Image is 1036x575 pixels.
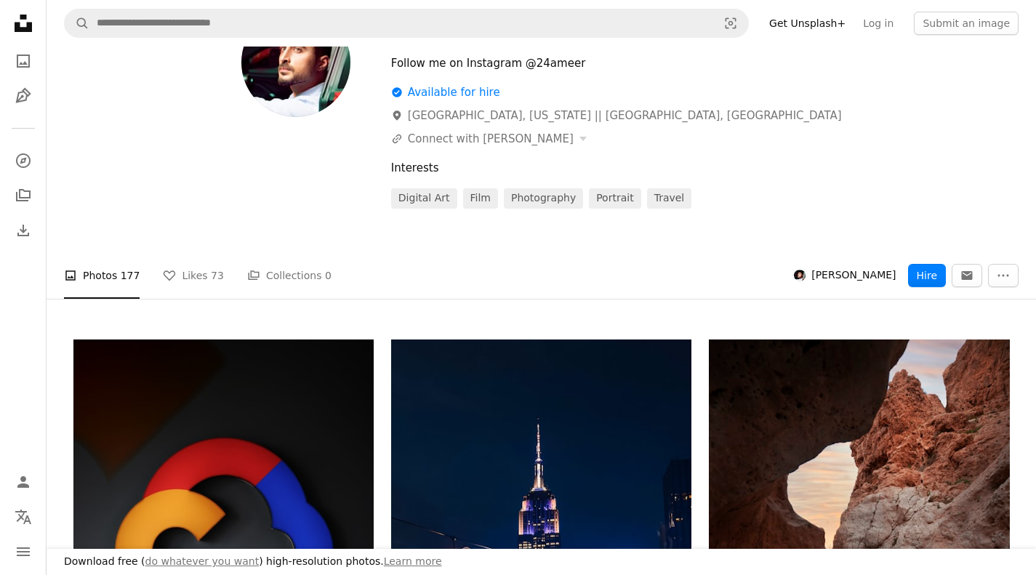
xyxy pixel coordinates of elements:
[811,268,896,283] span: [PERSON_NAME]
[854,12,902,35] a: Log in
[65,9,89,37] button: Search Unsplash
[9,502,38,531] button: Language
[589,188,641,209] a: portrait
[9,47,38,76] a: Photos
[760,12,854,35] a: Get Unsplash+
[64,555,442,569] h3: Download free ( ) high-resolution photos.
[391,84,500,101] div: Available for hire
[504,188,583,209] a: photography
[391,109,842,122] a: [GEOGRAPHIC_DATA], [US_STATE] || [GEOGRAPHIC_DATA], [GEOGRAPHIC_DATA]
[952,264,982,287] button: Message Ameer
[9,467,38,496] a: Log in / Sign up
[9,181,38,210] a: Collections
[73,520,374,534] a: The logo for google is shown on a wall
[9,81,38,110] a: Illustrations
[391,188,457,209] a: digital art
[163,252,224,299] a: Likes 73
[247,252,332,299] a: Collections 0
[64,9,749,38] form: Find visuals sitewide
[9,9,38,41] a: Home — Unsplash
[145,555,260,567] a: do whatever you want
[391,130,587,148] button: Connect with [PERSON_NAME]
[463,188,498,209] a: film
[794,270,806,281] img: Avatar of user Ameer Basheer
[914,12,1019,35] button: Submit an image
[211,268,224,284] span: 73
[241,8,350,117] img: Avatar of user Ameer Basheer
[391,55,824,72] div: Follow me on Instagram @24ameer
[9,146,38,175] a: Explore
[647,188,692,209] a: travel
[908,264,946,287] button: Hire
[9,537,38,566] button: Menu
[325,268,332,284] span: 0
[391,159,1010,177] div: Interests
[9,216,38,245] a: Download History
[384,555,442,567] a: Learn more
[713,9,748,37] button: Visual search
[988,264,1019,287] button: More Actions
